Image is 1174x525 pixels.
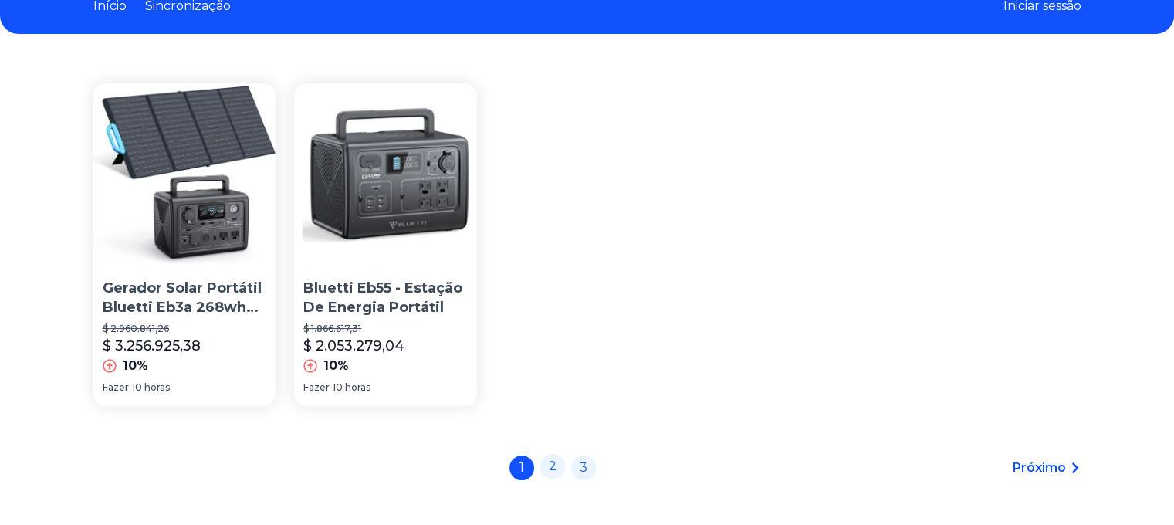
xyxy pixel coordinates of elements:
[303,279,462,316] font: Bluetti Eb55 - Estação De Energia Portátil
[103,279,262,335] font: Gerador Solar Portátil Bluetti Eb3a 268wh Lifepo 4
[123,358,148,373] font: 10%
[294,83,477,406] a: Bluetti Eb55 - Estação De Energia PortátilBluetti Eb55 - Estação De Energia Portátil$ 1.866.617,3...
[571,456,596,480] a: 3
[132,381,170,393] font: 10 horas
[323,358,349,373] font: 10%
[580,460,587,475] font: 3
[103,381,129,393] font: Fazer
[333,381,370,393] font: 10 horas
[540,454,565,479] a: 2
[549,459,557,473] font: 2
[303,323,361,334] font: $ 1.866.617,31
[303,337,404,354] font: $ 2.053.279,04
[93,83,276,406] a: Gerador Solar Portátil Bluetti Eb3a 268wh Lifepo 4Gerador Solar Portátil Bluetti Eb3a 268wh Lifep...
[103,323,169,334] font: $ 2.960.841,26
[294,83,477,266] img: Bluetti Eb55 - Estação De Energia Portátil
[93,83,276,266] img: Gerador Solar Portátil Bluetti Eb3a 268wh Lifepo 4
[1013,459,1081,477] a: Próximo
[1013,460,1066,475] font: Próximo
[303,381,330,393] font: Fazer
[103,337,201,354] font: $ 3.256.925,38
